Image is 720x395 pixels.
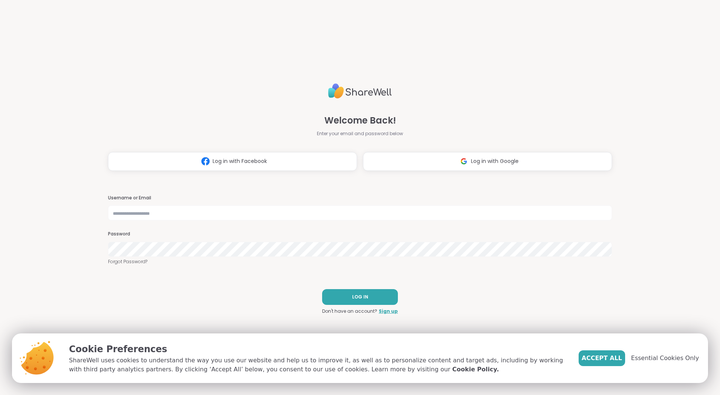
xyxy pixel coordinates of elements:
button: Accept All [579,350,625,366]
p: Cookie Preferences [69,342,567,356]
span: LOG IN [352,294,368,300]
h3: Password [108,231,612,237]
span: Enter your email and password below [317,130,403,137]
h3: Username or Email [108,195,612,201]
span: Don't have an account? [322,308,377,315]
img: ShareWell Logomark [457,154,471,168]
a: Cookie Policy. [452,365,499,374]
span: Welcome Back! [324,114,396,127]
button: Log in with Google [363,152,612,171]
span: Log in with Google [471,157,519,165]
img: ShareWell Logomark [198,154,213,168]
span: Log in with Facebook [213,157,267,165]
button: LOG IN [322,289,398,305]
a: Sign up [379,308,398,315]
span: Essential Cookies Only [631,354,699,363]
p: ShareWell uses cookies to understand the way you use our website and help us to improve it, as we... [69,356,567,374]
span: Accept All [582,354,622,363]
button: Log in with Facebook [108,152,357,171]
img: ShareWell Logo [328,80,392,102]
a: Forgot Password? [108,258,612,265]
